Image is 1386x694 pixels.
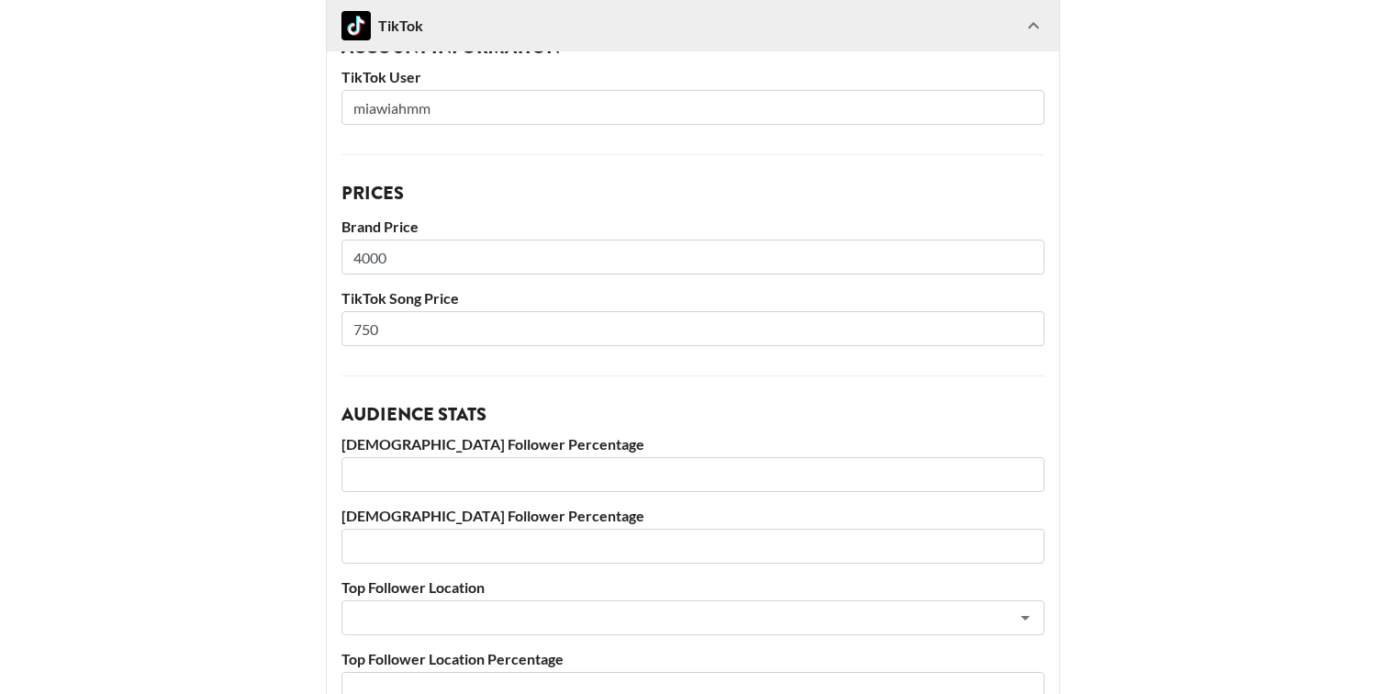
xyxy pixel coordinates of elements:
h3: Account Information [341,39,1045,57]
img: TikTok [341,11,371,40]
h3: Prices [341,185,1045,203]
label: [DEMOGRAPHIC_DATA] Follower Percentage [341,507,1045,525]
label: TikTok User [341,68,1045,86]
label: Brand Price [341,218,1045,236]
h3: Audience Stats [341,406,1045,424]
div: TikTok [341,11,423,40]
label: Top Follower Location Percentage [341,650,1045,668]
label: TikTok Song Price [341,289,1045,308]
label: [DEMOGRAPHIC_DATA] Follower Percentage [341,435,1045,453]
label: Top Follower Location [341,578,1045,597]
button: Open [1012,605,1038,631]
